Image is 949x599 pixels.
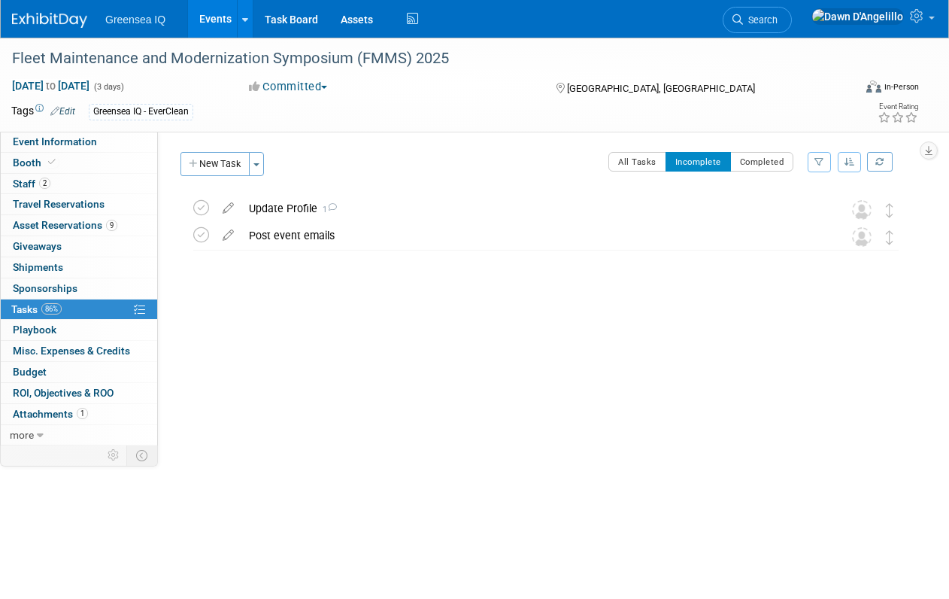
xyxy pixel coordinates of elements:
span: [GEOGRAPHIC_DATA], [GEOGRAPHIC_DATA] [567,83,755,94]
td: Toggle Event Tabs [127,445,158,465]
a: ROI, Objectives & ROO [1,383,157,403]
a: Giveaways [1,236,157,257]
span: Booth [13,157,59,169]
button: All Tasks [608,152,666,172]
button: New Task [180,152,250,176]
button: Committed [244,79,333,95]
a: Staff2 [1,174,157,194]
span: 1 [317,205,337,214]
div: Event Rating [878,103,918,111]
a: Attachments1 [1,404,157,424]
span: Attachments [13,408,88,420]
a: more [1,425,157,445]
a: Travel Reservations [1,194,157,214]
a: Shipments [1,257,157,278]
div: Update Profile [241,196,822,221]
i: Move task [886,203,893,217]
span: (3 days) [92,82,124,92]
span: 9 [106,220,117,231]
span: Greensea IQ [105,14,165,26]
span: Shipments [13,261,63,273]
a: Budget [1,362,157,382]
span: 86% [41,303,62,315]
a: Refresh [867,152,893,172]
a: edit [215,229,241,242]
div: Event Format [787,78,919,101]
span: Search [743,14,778,26]
a: Booth [1,153,157,173]
td: Personalize Event Tab Strip [101,445,127,465]
button: Incomplete [666,152,731,172]
span: Asset Reservations [13,219,117,231]
span: Budget [13,366,47,378]
a: Search [723,7,792,33]
img: Format-Inperson.png [866,81,881,93]
a: edit [215,202,241,215]
div: Post event emails [241,223,822,248]
a: Event Information [1,132,157,152]
span: [DATE] [DATE] [11,79,90,93]
span: Playbook [13,324,56,336]
span: Staff [13,178,50,190]
span: Sponsorships [13,282,77,294]
button: Completed [730,152,794,172]
span: to [44,80,58,92]
i: Move task [886,230,893,245]
span: Event Information [13,135,97,147]
div: Fleet Maintenance and Modernization Symposium (FMMS) 2025 [7,45,841,72]
span: ROI, Objectives & ROO [13,387,114,399]
td: Tags [11,103,75,120]
img: Unassigned [852,227,872,247]
span: 2 [39,178,50,189]
div: Greensea IQ - EverClean [89,104,193,120]
img: ExhibitDay [12,13,87,28]
span: Tasks [11,303,62,315]
img: Dawn D'Angelillo [811,8,904,25]
a: Edit [50,106,75,117]
div: In-Person [884,81,919,93]
span: 1 [77,408,88,419]
i: Booth reservation complete [48,158,56,166]
a: Misc. Expenses & Credits [1,341,157,361]
a: Sponsorships [1,278,157,299]
img: Unassigned [852,200,872,220]
span: Misc. Expenses & Credits [13,345,130,357]
a: Asset Reservations9 [1,215,157,236]
a: Playbook [1,320,157,340]
a: Tasks86% [1,299,157,320]
span: Giveaways [13,240,62,252]
span: Travel Reservations [13,198,105,210]
span: more [10,429,34,441]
